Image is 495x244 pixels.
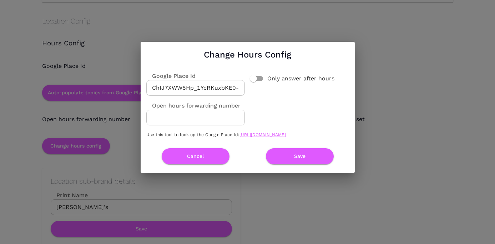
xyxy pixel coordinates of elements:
[146,131,349,138] p: Use this tool to look up the Google Place Id:
[146,72,196,80] label: Google Place Id
[266,148,334,164] button: Save
[267,74,334,83] span: Only answer after hours
[239,132,286,137] a: [URL][DOMAIN_NAME]
[146,101,241,110] label: Open hours forwarding number
[204,48,291,62] h1: Change Hours Config
[162,148,229,164] button: Cancel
